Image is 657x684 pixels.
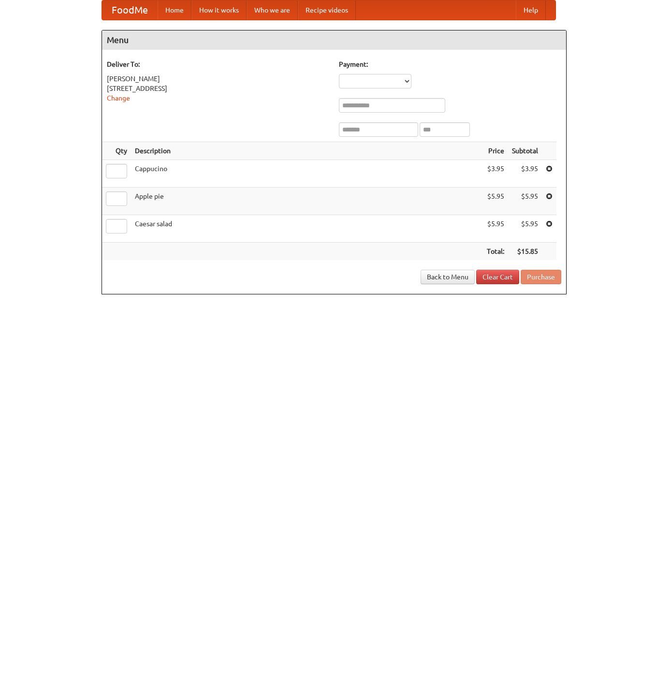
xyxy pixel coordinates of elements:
[247,0,298,20] a: Who we are
[508,188,542,215] td: $5.95
[158,0,191,20] a: Home
[102,30,566,50] h4: Menu
[298,0,356,20] a: Recipe videos
[131,215,483,243] td: Caesar salad
[421,270,475,284] a: Back to Menu
[107,94,130,102] a: Change
[483,160,508,188] td: $3.95
[107,59,329,69] h5: Deliver To:
[483,215,508,243] td: $5.95
[102,0,158,20] a: FoodMe
[508,142,542,160] th: Subtotal
[508,160,542,188] td: $3.95
[191,0,247,20] a: How it works
[107,74,329,84] div: [PERSON_NAME]
[516,0,546,20] a: Help
[508,215,542,243] td: $5.95
[131,188,483,215] td: Apple pie
[483,142,508,160] th: Price
[339,59,561,69] h5: Payment:
[107,84,329,93] div: [STREET_ADDRESS]
[508,243,542,261] th: $15.85
[131,142,483,160] th: Description
[131,160,483,188] td: Cappucino
[476,270,519,284] a: Clear Cart
[521,270,561,284] button: Purchase
[483,188,508,215] td: $5.95
[102,142,131,160] th: Qty
[483,243,508,261] th: Total:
